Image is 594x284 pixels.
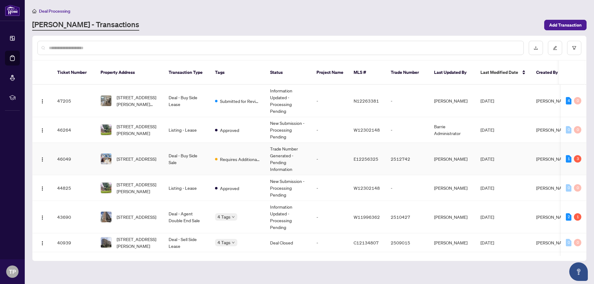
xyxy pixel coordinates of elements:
[536,240,570,245] span: [PERSON_NAME]
[37,96,47,106] button: Logo
[480,156,494,162] span: [DATE]
[566,239,571,246] div: 0
[265,61,312,85] th: Status
[566,97,571,104] div: 4
[220,127,239,134] span: Approved
[5,5,20,16] img: logo
[429,117,476,143] td: Barrie Administrator
[476,61,531,85] th: Last Modified Date
[117,236,159,249] span: [STREET_ADDRESS][PERSON_NAME]
[354,98,379,104] span: N12263381
[220,98,260,104] span: Submitted for Review
[429,143,476,175] td: [PERSON_NAME]
[101,237,111,248] img: thumbnail-img
[40,99,45,104] img: Logo
[52,143,96,175] td: 46049
[536,98,570,104] span: [PERSON_NAME]
[164,117,210,143] td: Listing - Lease
[52,233,96,252] td: 40939
[574,213,581,221] div: 1
[52,117,96,143] td: 46264
[548,41,562,55] button: edit
[96,61,164,85] th: Property Address
[429,201,476,233] td: [PERSON_NAME]
[101,125,111,135] img: thumbnail-img
[312,85,349,117] td: -
[220,156,260,163] span: Requires Additional Docs
[232,241,235,244] span: down
[40,128,45,133] img: Logo
[101,183,111,193] img: thumbnail-img
[480,127,494,133] span: [DATE]
[117,181,159,195] span: [STREET_ADDRESS][PERSON_NAME]
[480,69,518,76] span: Last Modified Date
[232,215,235,218] span: down
[164,175,210,201] td: Listing - Lease
[32,19,139,31] a: [PERSON_NAME] - Transactions
[386,85,429,117] td: -
[536,185,570,191] span: [PERSON_NAME]
[117,94,159,108] span: [STREET_ADDRESS][PERSON_NAME][PERSON_NAME]
[569,262,588,281] button: Open asap
[312,117,349,143] td: -
[220,185,239,192] span: Approved
[37,125,47,135] button: Logo
[164,201,210,233] td: Deal - Agent Double End Sale
[37,183,47,193] button: Logo
[386,233,429,252] td: 2509015
[531,61,568,85] th: Created By
[265,117,312,143] td: New Submission - Processing Pending
[164,143,210,175] td: Deal - Buy Side Sale
[164,61,210,85] th: Transaction Type
[574,97,581,104] div: 0
[265,143,312,175] td: Trade Number Generated - Pending Information
[265,201,312,233] td: Information Updated - Processing Pending
[549,20,582,30] span: Add Transaction
[312,61,349,85] th: Project Name
[566,213,571,221] div: 2
[312,233,349,252] td: -
[386,61,429,85] th: Trade Number
[429,233,476,252] td: [PERSON_NAME]
[566,184,571,192] div: 0
[52,175,96,201] td: 44825
[480,214,494,220] span: [DATE]
[574,184,581,192] div: 0
[40,215,45,220] img: Logo
[265,233,312,252] td: Deal Closed
[529,41,543,55] button: download
[265,85,312,117] td: Information Updated - Processing Pending
[117,214,156,220] span: [STREET_ADDRESS]
[386,143,429,175] td: 2512742
[349,61,386,85] th: MLS #
[536,127,570,133] span: [PERSON_NAME]
[37,238,47,248] button: Logo
[52,85,96,117] td: 47205
[572,46,576,50] span: filter
[40,157,45,162] img: Logo
[312,201,349,233] td: -
[312,143,349,175] td: -
[386,117,429,143] td: -
[354,127,380,133] span: W12302148
[312,175,349,201] td: -
[37,154,47,164] button: Logo
[480,185,494,191] span: [DATE]
[101,212,111,222] img: thumbnail-img
[429,61,476,85] th: Last Updated By
[574,126,581,134] div: 0
[534,46,538,50] span: download
[480,240,494,245] span: [DATE]
[354,185,380,191] span: W12302148
[52,61,96,85] th: Ticket Number
[210,61,265,85] th: Tags
[164,85,210,117] td: Deal - Buy Side Lease
[354,214,380,220] span: W11996362
[566,155,571,163] div: 1
[52,201,96,233] td: 43690
[574,155,581,163] div: 3
[536,214,570,220] span: [PERSON_NAME]
[567,41,581,55] button: filter
[9,267,16,276] span: TP
[217,239,230,246] span: 4 Tags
